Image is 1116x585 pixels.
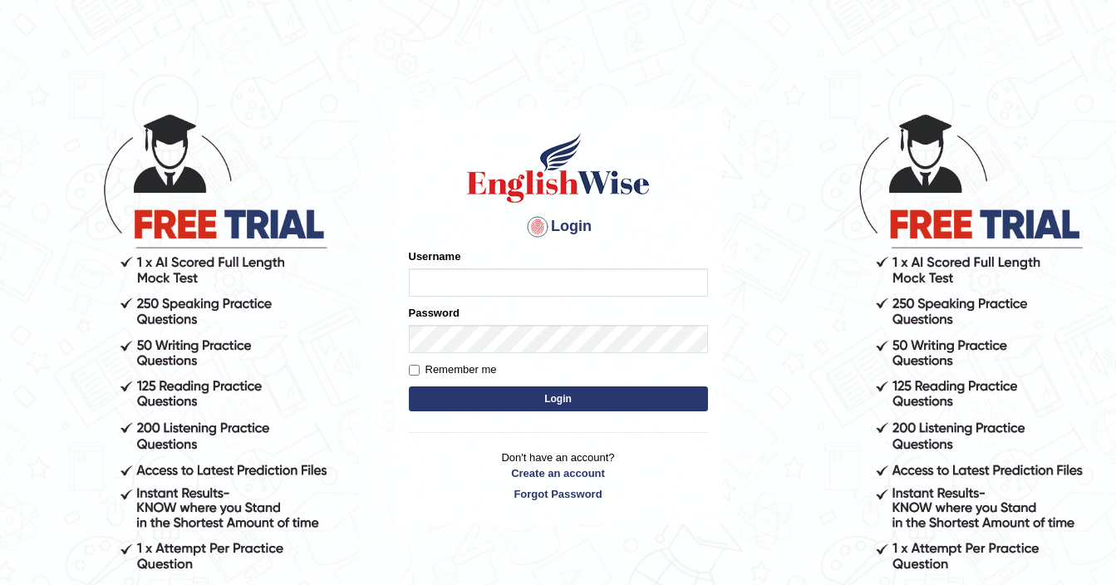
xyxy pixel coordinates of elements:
[409,450,708,501] p: Don't have an account?
[409,465,708,481] a: Create an account
[409,486,708,502] a: Forgot Password
[464,130,653,205] img: Logo of English Wise sign in for intelligent practice with AI
[409,361,497,378] label: Remember me
[409,214,708,240] h4: Login
[409,305,460,321] label: Password
[409,248,461,264] label: Username
[409,365,420,376] input: Remember me
[409,386,708,411] button: Login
